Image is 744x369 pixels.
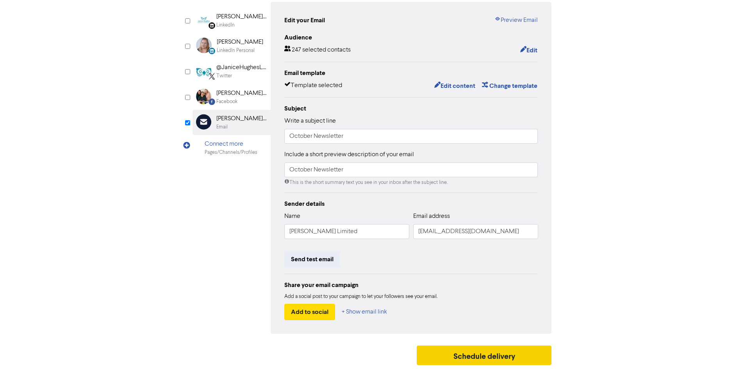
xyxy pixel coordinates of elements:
[520,45,538,55] button: Edit
[196,12,211,28] img: Linkedin
[284,68,538,78] div: Email template
[205,139,257,149] div: Connect more
[196,89,211,104] img: Facebook
[193,110,271,135] div: [PERSON_NAME] LimitedEmail
[284,150,414,159] label: Include a short preview description of your email
[705,332,744,369] iframe: Chat Widget
[193,135,271,160] div: Connect morePages/Channels/Profiles
[284,116,336,126] label: Write a subject line
[193,33,271,59] div: LinkedinPersonal [PERSON_NAME]LinkedIn Personal
[205,149,257,156] div: Pages/Channels/Profiles
[284,251,340,267] button: Send test email
[284,104,538,113] div: Subject
[196,63,211,78] img: Twitter
[216,72,232,80] div: Twitter
[193,59,271,84] div: Twitter@JaniceHughesLtdTwitter
[216,123,228,131] div: Email
[193,8,271,33] div: Linkedin [PERSON_NAME] Limited Bookkeeping & Business SupportLinkedIn
[482,81,538,91] button: Change template
[284,212,300,221] label: Name
[284,81,342,91] div: Template selected
[417,346,552,365] button: Schedule delivery
[284,179,538,186] div: This is the short summary text you see in your inbox after the subject line.
[216,63,266,72] div: @JaniceHughesLtd
[196,37,212,53] img: LinkedinPersonal
[284,199,538,209] div: Sender details
[216,12,266,21] div: [PERSON_NAME] Limited Bookkeeping & Business Support
[284,280,538,290] div: Share your email campaign
[217,37,263,47] div: [PERSON_NAME]
[341,304,387,320] button: + Show email link
[494,16,538,25] a: Preview Email
[217,47,255,54] div: LinkedIn Personal
[216,98,237,105] div: Facebook
[216,89,266,98] div: [PERSON_NAME] Bookkeeping & Business Support
[284,45,351,55] div: 247 selected contacts
[193,84,271,110] div: Facebook [PERSON_NAME] Bookkeeping & Business SupportFacebook
[434,81,476,91] button: Edit content
[216,114,266,123] div: [PERSON_NAME] Limited
[284,33,538,42] div: Audience
[284,293,538,301] div: Add a social post to your campaign to let your followers see your email.
[284,16,325,25] div: Edit your Email
[216,21,235,29] div: LinkedIn
[413,212,450,221] label: Email address
[284,304,335,320] button: Add to social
